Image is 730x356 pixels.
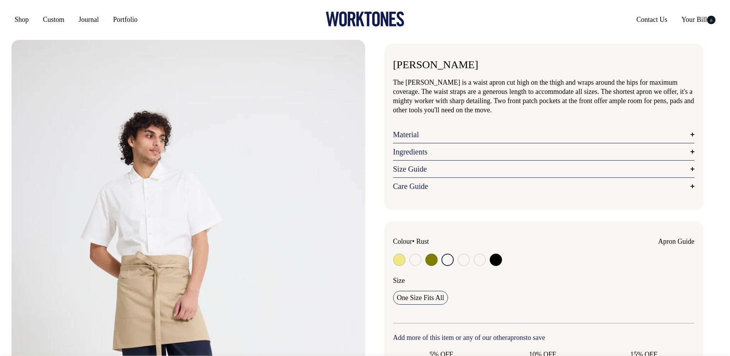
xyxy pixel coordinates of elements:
[393,182,695,191] a: Care Guide
[40,13,67,26] a: Custom
[393,276,695,285] div: Size
[393,147,695,156] a: Ingredients
[416,238,429,245] label: Rust
[393,291,448,305] input: One Size Fits All
[658,238,694,245] a: Apron Guide
[393,79,694,114] span: The [PERSON_NAME] is a waist apron cut high on the thigh and wraps around the hips for maximum co...
[393,164,695,174] a: Size Guide
[678,13,719,26] a: Your Bill0
[393,237,514,246] div: Colour
[412,238,415,245] span: •
[393,334,695,342] h6: Add more of this item or any of our other to save
[110,13,141,26] a: Portfolio
[393,59,695,71] h1: [PERSON_NAME]
[633,13,671,26] a: Contact Us
[11,13,32,26] a: Shop
[397,293,445,302] span: One Size Fits All
[507,334,526,341] a: aprons
[75,13,102,26] a: Journal
[393,130,695,139] a: Material
[707,16,715,24] span: 0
